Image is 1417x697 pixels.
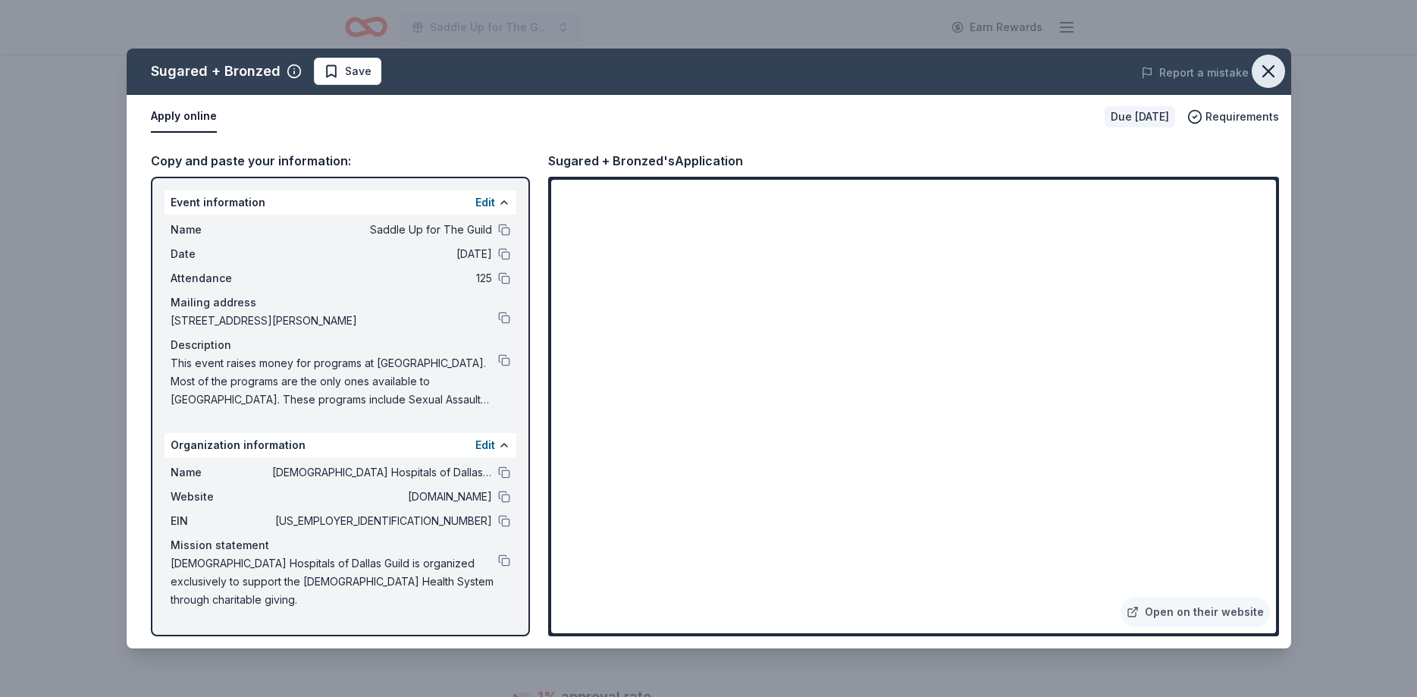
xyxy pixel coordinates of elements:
span: Name [171,221,272,239]
button: Report a mistake [1141,64,1249,82]
div: Mailing address [171,294,510,312]
span: Name [171,463,272,482]
button: Apply online [151,101,217,133]
span: [US_EMPLOYER_IDENTIFICATION_NUMBER] [272,512,492,530]
span: [DATE] [272,245,492,263]
span: EIN [171,512,272,530]
span: [STREET_ADDRESS][PERSON_NAME] [171,312,498,330]
div: Sugared + Bronzed's Application [548,151,743,171]
div: Sugared + Bronzed [151,59,281,83]
button: Edit [475,193,495,212]
button: Requirements [1187,108,1279,126]
span: [DOMAIN_NAME] [272,488,492,506]
span: Website [171,488,272,506]
span: Saddle Up for The Guild [272,221,492,239]
div: Description [171,336,510,354]
span: Attendance [171,269,272,287]
div: Due [DATE] [1105,106,1175,127]
a: Open on their website [1121,597,1270,627]
span: Save [345,62,371,80]
div: Copy and paste your information: [151,151,530,171]
span: Date [171,245,272,263]
div: Organization information [165,433,516,457]
span: 125 [272,269,492,287]
div: Event information [165,190,516,215]
span: Requirements [1205,108,1279,126]
button: Save [314,58,381,85]
div: Mission statement [171,536,510,554]
span: [DEMOGRAPHIC_DATA] Hospitals of Dallas Guild [272,463,492,482]
span: This event raises money for programs at [GEOGRAPHIC_DATA]. Most of the programs are the only ones... [171,354,498,409]
button: Edit [475,436,495,454]
span: [DEMOGRAPHIC_DATA] Hospitals of Dallas Guild is organized exclusively to support the [DEMOGRAPHIC... [171,554,498,609]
